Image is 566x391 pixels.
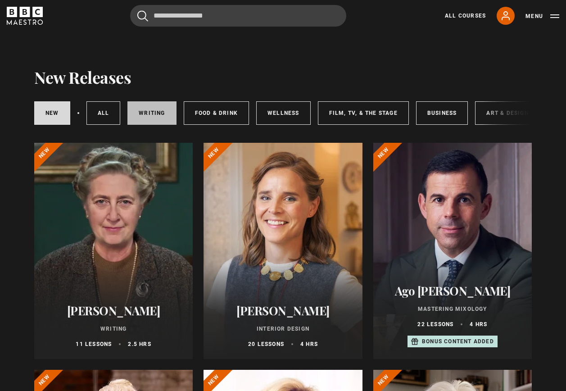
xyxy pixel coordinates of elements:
p: 22 lessons [417,320,453,328]
h2: Ago [PERSON_NAME] [384,284,521,298]
p: 11 lessons [76,340,112,348]
a: [PERSON_NAME] Interior Design 20 lessons 4 hrs New [204,143,362,359]
a: All [86,101,121,125]
a: Ago [PERSON_NAME] Mastering Mixology 22 lessons 4 hrs Bonus content added New [373,143,532,359]
p: 4 hrs [470,320,487,328]
p: Interior Design [214,325,351,333]
p: Writing [45,325,182,333]
h2: [PERSON_NAME] [45,304,182,318]
button: Toggle navigation [525,12,559,21]
a: Writing [127,101,176,125]
p: 4 hrs [300,340,318,348]
a: All Courses [445,12,486,20]
a: Film, TV, & The Stage [318,101,409,125]
a: [PERSON_NAME] Writing 11 lessons 2.5 hrs New [34,143,193,359]
h1: New Releases [34,68,131,86]
a: Art & Design [475,101,539,125]
a: New [34,101,70,125]
p: 2.5 hrs [128,340,151,348]
p: Mastering Mixology [384,305,521,313]
a: Wellness [256,101,311,125]
p: Bonus content added [422,337,494,346]
a: Business [416,101,468,125]
p: 20 lessons [248,340,284,348]
a: Food & Drink [184,101,249,125]
button: Submit the search query [137,10,148,22]
input: Search [130,5,346,27]
h2: [PERSON_NAME] [214,304,351,318]
svg: BBC Maestro [7,7,43,25]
